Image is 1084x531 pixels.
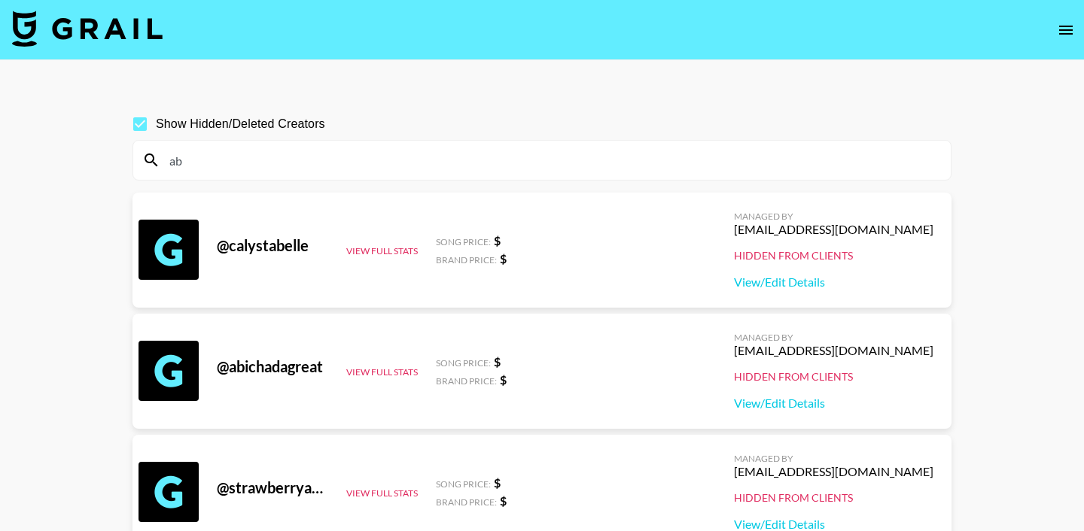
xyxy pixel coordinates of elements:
[217,478,328,497] div: @ strawberryabbv
[734,464,933,479] div: [EMAIL_ADDRESS][DOMAIN_NAME]
[494,233,501,247] strong: $
[346,487,418,499] button: View Full Stats
[156,115,325,133] span: Show Hidden/Deleted Creators
[346,366,418,378] button: View Full Stats
[500,251,507,265] strong: $
[494,354,501,369] strong: $
[1051,15,1081,45] button: open drawer
[436,357,491,369] span: Song Price:
[12,11,163,47] img: Grail Talent
[734,275,933,290] a: View/Edit Details
[734,370,933,384] div: Hidden from Clients
[734,396,933,411] a: View/Edit Details
[734,491,933,505] div: Hidden from Clients
[494,475,501,490] strong: $
[436,478,491,490] span: Song Price:
[500,493,507,508] strong: $
[734,343,933,358] div: [EMAIL_ADDRESS][DOMAIN_NAME]
[436,496,497,508] span: Brand Price:
[734,249,933,262] div: Hidden from Clients
[436,375,497,387] span: Brand Price:
[217,357,328,376] div: @ abichadagreat
[734,332,933,343] div: Managed By
[217,236,328,255] div: @ calystabelle
[734,211,933,222] div: Managed By
[734,453,933,464] div: Managed By
[346,245,418,256] button: View Full Stats
[500,372,507,387] strong: $
[436,236,491,247] span: Song Price:
[160,148,942,172] input: Search by User Name
[734,222,933,237] div: [EMAIL_ADDRESS][DOMAIN_NAME]
[436,254,497,265] span: Brand Price:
